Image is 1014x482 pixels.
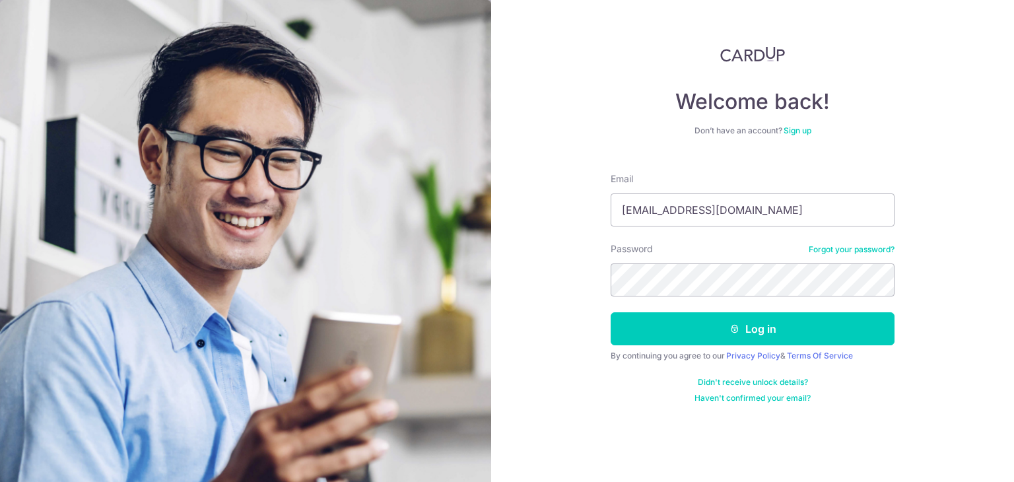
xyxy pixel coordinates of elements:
[611,172,633,186] label: Email
[720,46,785,62] img: CardUp Logo
[809,244,895,255] a: Forgot your password?
[611,193,895,226] input: Enter your Email
[784,125,811,135] a: Sign up
[698,377,808,388] a: Didn't receive unlock details?
[611,351,895,361] div: By continuing you agree to our &
[611,125,895,136] div: Don’t have an account?
[611,242,653,256] label: Password
[726,351,780,361] a: Privacy Policy
[611,312,895,345] button: Log in
[694,393,811,403] a: Haven't confirmed your email?
[787,351,853,361] a: Terms Of Service
[611,88,895,115] h4: Welcome back!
